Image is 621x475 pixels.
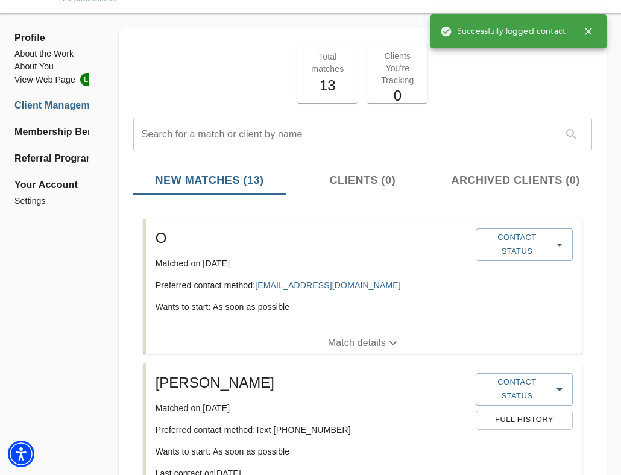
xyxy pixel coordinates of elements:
[304,51,350,75] p: Total matches
[328,336,386,350] p: Match details
[476,373,573,406] button: Contact Status
[156,402,466,414] p: Matched on [DATE]
[156,301,466,313] p: Wants to start: As soon as possible
[446,172,585,189] span: Archived Clients (0)
[156,445,466,458] p: Wants to start: As soon as possible
[146,332,582,354] button: Match details
[80,73,104,86] span: LIVE
[476,228,573,261] button: Contact Status
[156,424,466,436] p: Preferred contact method: Text [PHONE_NUMBER]
[14,31,89,45] span: Profile
[440,25,566,37] span: Successfully logged contact
[14,125,89,139] a: Membership Benefits
[8,441,34,467] div: Accessibility Menu
[374,86,420,105] h5: 0
[156,257,466,269] p: Matched on [DATE]
[14,73,89,86] a: View Web PageLIVE
[476,411,573,430] button: Full History
[304,76,350,95] h5: 13
[14,48,89,60] a: About the Work
[156,228,466,248] h5: O
[140,172,279,189] span: New Matches (13)
[14,73,89,86] li: View Web Page
[14,151,89,166] a: Referral Program
[255,280,400,290] a: [EMAIL_ADDRESS][DOMAIN_NAME]
[482,376,567,403] span: Contact Status
[14,60,89,73] a: About You
[14,195,89,207] a: Settings
[293,172,432,189] span: Clients (0)
[14,98,89,113] a: Client Management
[374,50,420,86] p: Clients You're Tracking
[156,373,466,392] h5: [PERSON_NAME]
[482,413,567,427] span: Full History
[156,279,466,291] p: Preferred contact method:
[14,178,89,192] span: Your Account
[482,231,567,259] span: Contact Status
